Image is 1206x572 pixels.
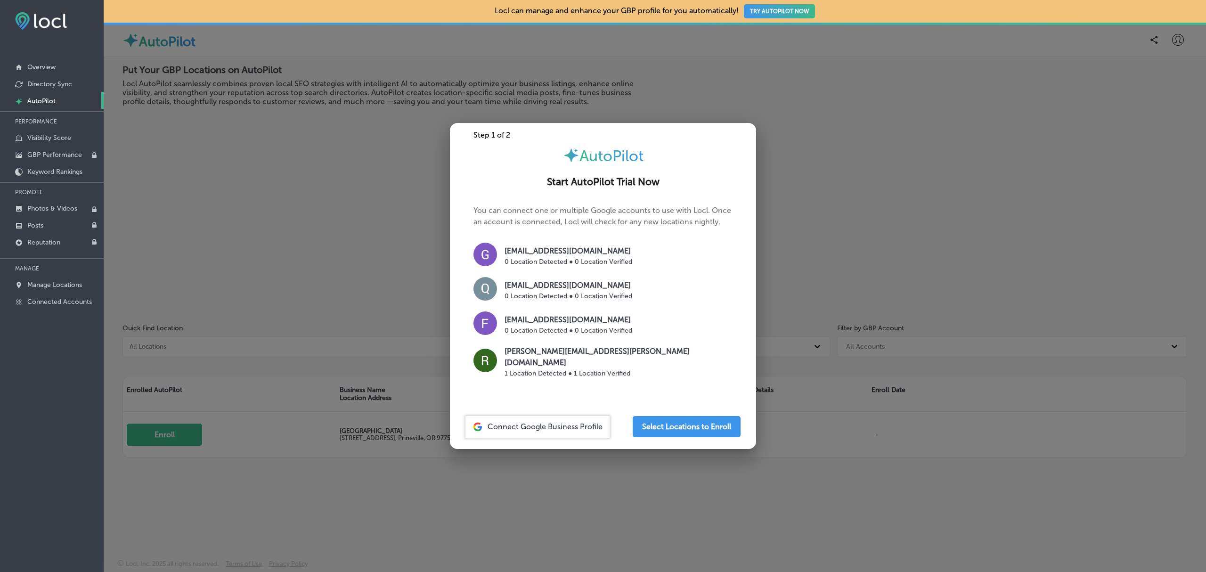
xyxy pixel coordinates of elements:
span: Connect Google Business Profile [488,422,603,431]
p: You can connect one or multiple Google accounts to use with Locl. Once an account is connected, L... [473,205,733,386]
img: autopilot-icon [563,147,579,163]
p: Keyword Rankings [27,168,82,176]
img: fda3e92497d09a02dc62c9cd864e3231.png [15,12,67,30]
p: Directory Sync [27,80,72,88]
div: Step 1 of 2 [450,131,756,139]
p: Manage Locations [27,281,82,289]
button: Select Locations to Enroll [633,416,741,437]
p: [EMAIL_ADDRESS][DOMAIN_NAME] [505,245,632,257]
p: AutoPilot [27,97,56,105]
p: Visibility Score [27,134,71,142]
button: TRY AUTOPILOT NOW [744,4,815,18]
p: 1 Location Detected ● 1 Location Verified [505,368,733,378]
p: Reputation [27,238,60,246]
span: AutoPilot [579,147,644,165]
p: [EMAIL_ADDRESS][DOMAIN_NAME] [505,280,632,291]
p: 0 Location Detected ● 0 Location Verified [505,291,632,301]
p: Posts [27,221,43,229]
p: GBP Performance [27,151,82,159]
p: Overview [27,63,56,71]
p: Connected Accounts [27,298,92,306]
p: Photos & Videos [27,204,77,212]
h2: Start AutoPilot Trial Now [461,176,745,188]
p: 0 Location Detected ● 0 Location Verified [505,257,632,267]
p: 0 Location Detected ● 0 Location Verified [505,326,632,335]
p: [PERSON_NAME][EMAIL_ADDRESS][PERSON_NAME][DOMAIN_NAME] [505,346,733,368]
p: [EMAIL_ADDRESS][DOMAIN_NAME] [505,314,632,326]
